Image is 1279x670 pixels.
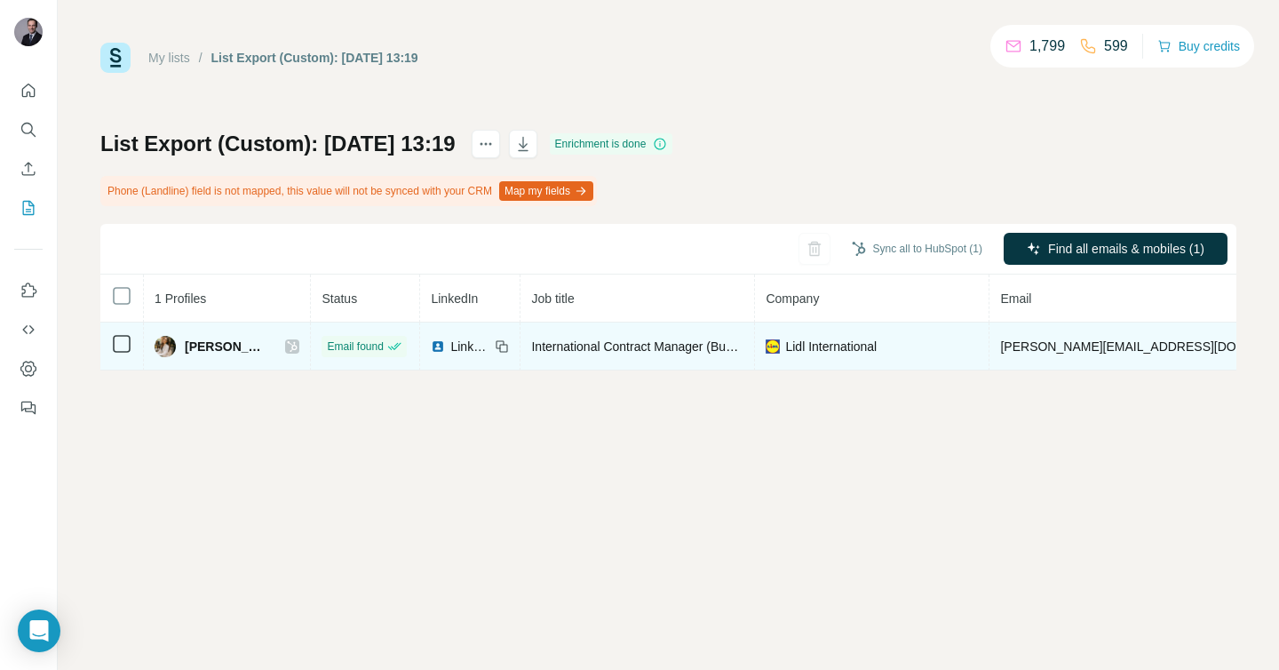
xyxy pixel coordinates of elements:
[148,51,190,65] a: My lists
[839,235,995,262] button: Sync all to HubSpot (1)
[14,275,43,307] button: Use Surfe on LinkedIn
[100,130,456,158] h1: List Export (Custom): [DATE] 13:19
[1004,233,1227,265] button: Find all emails & mobiles (1)
[100,43,131,73] img: Surfe Logo
[14,114,43,146] button: Search
[550,133,673,155] div: Enrichment is done
[431,291,478,306] span: LinkedIn
[1048,240,1204,258] span: Find all emails & mobiles (1)
[450,338,489,355] span: LinkedIn
[472,130,500,158] button: actions
[14,192,43,224] button: My lists
[14,18,43,46] img: Avatar
[1157,34,1240,59] button: Buy credits
[322,291,357,306] span: Status
[211,49,418,67] div: List Export (Custom): [DATE] 13:19
[499,181,593,201] button: Map my fields
[18,610,60,652] div: Open Intercom Messenger
[766,339,780,354] img: company-logo
[155,336,176,357] img: Avatar
[14,314,43,346] button: Use Surfe API
[531,291,574,306] span: Job title
[1104,36,1128,57] p: 599
[1029,36,1065,57] p: 1,799
[14,75,43,107] button: Quick start
[14,353,43,385] button: Dashboard
[431,339,445,354] img: LinkedIn logo
[155,291,206,306] span: 1 Profiles
[199,49,203,67] li: /
[531,339,752,354] span: International Contract Manager (Buying)
[785,338,877,355] span: Lidl International
[14,153,43,185] button: Enrich CSV
[14,392,43,424] button: Feedback
[327,339,383,355] span: Email found
[100,176,597,206] div: Phone (Landline) field is not mapped, this value will not be synced with your CRM
[1000,291,1031,306] span: Email
[185,338,267,355] span: [PERSON_NAME]
[766,291,819,306] span: Company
